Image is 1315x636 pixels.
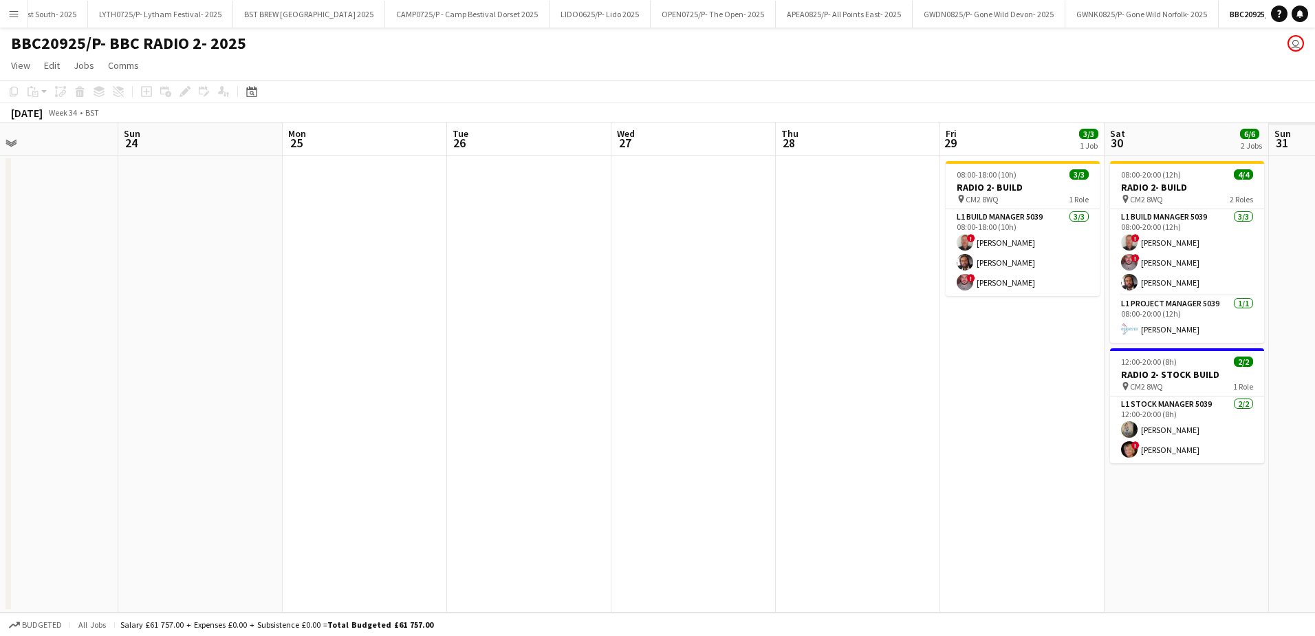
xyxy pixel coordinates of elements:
a: View [6,56,36,74]
a: Edit [39,56,65,74]
span: Comms [108,59,139,72]
button: APEA0825/P- All Points East- 2025 [776,1,913,28]
button: LIDO0625/P- Lido 2025 [550,1,651,28]
button: OPEN0725/P- The Open- 2025 [651,1,776,28]
span: Jobs [74,59,94,72]
button: Budgeted [7,617,64,633]
h1: BBC20925/P- BBC RADIO 2- 2025 [11,33,246,54]
div: BST [85,107,99,118]
app-user-avatar: Grace Shorten [1287,35,1304,52]
span: Week 34 [45,107,80,118]
div: [DATE] [11,106,43,120]
span: Edit [44,59,60,72]
button: LYTH0725/P- Lytham Festival- 2025 [88,1,233,28]
a: Jobs [68,56,100,74]
span: Total Budgeted £61 757.00 [327,619,433,630]
div: Salary £61 757.00 + Expenses £0.00 + Subsistence £0.00 = [120,619,433,630]
a: Comms [102,56,144,74]
button: GWNK0825/P- Gone Wild Norfolk- 2025 [1065,1,1219,28]
button: CAMP0725/P - Camp Bestival Dorset 2025 [385,1,550,28]
span: View [11,59,30,72]
span: All jobs [76,619,109,630]
span: Budgeted [22,620,62,630]
button: GWDN0825/P- Gone Wild Devon- 2025 [913,1,1065,28]
button: BST BREW [GEOGRAPHIC_DATA] 2025 [233,1,385,28]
